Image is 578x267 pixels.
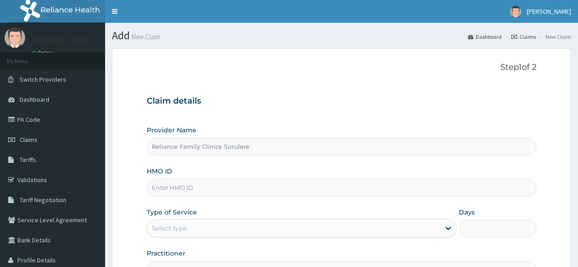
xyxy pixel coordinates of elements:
[468,33,502,41] a: Dashboard
[130,33,160,40] small: New Claim
[147,179,536,197] input: Enter HMO ID
[20,156,36,164] span: Tariffs
[147,208,197,217] label: Type of Service
[20,196,66,204] span: Tariff Negotiation
[20,95,49,104] span: Dashboard
[510,6,521,17] img: User Image
[32,37,92,45] p: [PERSON_NAME]
[20,75,66,84] span: Switch Providers
[147,63,536,73] p: Step 1 of 2
[147,96,536,106] h3: Claim details
[112,30,571,42] h1: Add
[147,249,186,258] label: Practitioner
[152,224,187,233] div: Select type
[5,27,25,48] img: User Image
[511,33,536,41] a: Claims
[527,7,571,16] span: [PERSON_NAME]
[537,33,571,41] li: New Claim
[147,126,196,135] label: Provider Name
[147,167,172,176] label: HMO ID
[459,208,475,217] label: Days
[32,50,54,56] a: Online
[20,136,37,144] span: Claims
